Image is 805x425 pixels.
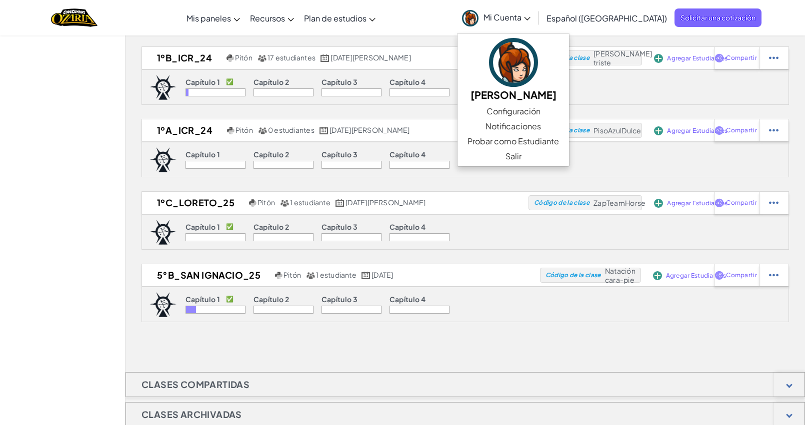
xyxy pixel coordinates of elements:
[235,53,252,62] font: Pitón
[253,222,289,231] font: Capítulo 2
[157,124,212,136] font: 1ºA_ICR_24
[389,295,425,304] font: Capítulo 4
[253,150,289,159] font: Capítulo 2
[319,127,328,134] img: calendar.svg
[674,8,761,27] a: Solicitar una cotización
[275,272,282,279] img: python.png
[462,10,478,26] img: avatar
[235,125,253,134] font: Pitón
[149,75,176,100] img: logo
[51,7,97,28] a: Logotipo de Ozaria de CodeCombat
[726,54,756,61] font: Compartir
[249,199,256,207] img: python.png
[769,198,778,207] img: IconStudentEllipsis.svg
[141,379,249,390] font: Clases compartidas
[726,126,756,134] font: Compartir
[653,271,662,280] img: IconAddStudents.svg
[157,197,234,208] font: 1ºC_Loreto_25
[290,198,330,207] font: 1 estudiante
[321,150,357,159] font: Capítulo 3
[593,126,641,135] font: PisoAzulDulce
[769,126,778,135] img: IconStudentEllipsis.svg
[335,199,344,207] img: calendar.svg
[726,199,756,206] font: Compartir
[304,13,366,23] font: Plan de estudios
[141,409,242,420] font: Clases archivadas
[142,50,528,65] a: 1ºB_ICR_24 Pitón 17 estudiantes [DATE][PERSON_NAME]
[253,77,289,86] font: Capítulo 2
[149,220,176,245] img: logo
[470,88,556,101] font: [PERSON_NAME]
[457,134,569,149] a: Probar como Estudiante
[654,126,663,135] img: IconAddStudents.svg
[280,199,289,207] img: MultipleUsers.png
[253,295,289,304] font: Capítulo 2
[666,272,726,279] font: Agregar Estudiantes
[654,199,663,208] img: IconAddStudents.svg
[361,272,370,279] img: calendar.svg
[345,198,425,207] font: [DATE][PERSON_NAME]
[605,266,635,284] font: Natación cara-pie
[185,150,220,159] font: Capítulo 1
[185,222,220,231] font: Capítulo 1
[330,53,410,62] font: [DATE][PERSON_NAME]
[320,54,329,62] img: calendar.svg
[299,4,380,31] a: Plan de estudios
[226,295,233,303] font: ✅
[546,13,667,23] font: Español ([GEOGRAPHIC_DATA])
[457,36,569,104] a: [PERSON_NAME]
[226,223,233,230] font: ✅
[149,292,176,317] img: logo
[142,195,528,210] a: 1ºC_Loreto_25 Pitón 1 estudiante [DATE][PERSON_NAME]
[226,78,233,85] font: ✅
[457,2,535,33] a: Mi Cuenta
[726,271,756,279] font: Compartir
[268,125,314,134] font: 0 estudiantes
[283,270,301,279] font: Pitón
[714,126,724,135] img: IconShare_Purple.svg
[485,121,541,131] font: Notificaciones
[157,269,260,281] font: 5°B_San Ignacio_25
[389,222,425,231] font: Capítulo 4
[486,106,540,116] font: Configuración
[541,4,672,31] a: Español ([GEOGRAPHIC_DATA])
[714,53,724,62] img: IconShare_Purple.svg
[667,127,727,134] font: Agregar Estudiantes
[714,198,724,207] img: IconShare_Purple.svg
[505,151,521,161] font: Salir
[714,271,724,280] img: IconShare_Purple.svg
[51,7,97,28] img: Hogar
[389,150,425,159] font: Capítulo 4
[250,13,285,23] font: Recursos
[371,270,393,279] font: [DATE]
[181,4,245,31] a: Mis paneles
[258,127,267,134] img: MultipleUsers.png
[149,147,176,172] img: logo
[227,127,234,134] img: python.png
[680,13,755,22] font: Solicitar una cotización
[467,136,559,146] font: Probar como Estudiante
[483,12,521,22] font: Mi Cuenta
[257,54,266,62] img: MultipleUsers.png
[489,38,538,87] img: avatar
[226,54,234,62] img: python.png
[534,199,589,206] font: Código de la clase
[389,77,425,86] font: Capítulo 4
[769,53,778,62] img: IconStudentEllipsis.svg
[321,77,357,86] font: Capítulo 3
[667,199,727,207] font: Agregar Estudiantes
[769,271,778,280] img: IconStudentEllipsis.svg
[545,271,601,279] font: Código de la clase
[267,53,315,62] font: 17 estudiantes
[245,4,299,31] a: Recursos
[457,149,569,164] a: Salir
[321,222,357,231] font: Capítulo 3
[157,52,212,63] font: 1ºB_ICR_24
[321,295,357,304] font: Capítulo 3
[316,270,356,279] font: 1 estudiante
[185,295,220,304] font: Capítulo 1
[654,54,663,63] img: IconAddStudents.svg
[257,198,275,207] font: Pitón
[142,123,528,138] a: 1ºA_ICR_24 Pitón 0 estudiantes [DATE][PERSON_NAME]
[457,119,569,134] a: Notificaciones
